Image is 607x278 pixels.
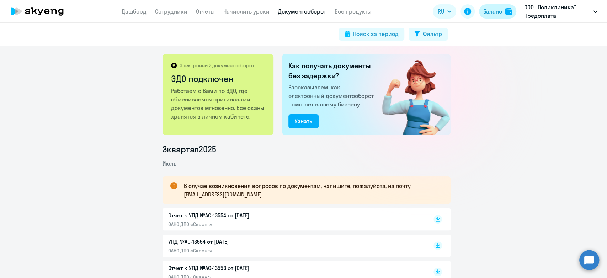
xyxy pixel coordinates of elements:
[168,211,419,227] a: Отчет к УПД №AC-13554 от [DATE]ОАНО ДПО «Скаенг»
[483,7,502,16] div: Баланс
[524,3,590,20] p: ООО "Поликлиника", Предоплата Медэксперт
[168,264,318,272] p: Отчет к УПД №AC-13553 от [DATE]
[339,28,404,41] button: Поиск за период
[521,3,601,20] button: ООО "Поликлиника", Предоплата Медэксперт
[479,4,516,19] button: Балансbalance
[171,73,266,84] h2: ЭДО подключен
[196,8,215,15] a: Отчеты
[168,247,318,254] p: ОАНО ДПО «Скаенг»
[168,211,318,220] p: Отчет к УПД №AC-13554 от [DATE]
[184,182,438,199] p: В случае возникновения вопросов по документам, напишите, пожалуйста, на почту [EMAIL_ADDRESS][DOM...
[168,237,419,254] a: УПД №AC-13554 от [DATE]ОАНО ДПО «Скаенг»
[438,7,444,16] span: RU
[288,83,377,109] p: Рассказываем, как электронный документооборот помогает вашему бизнесу.
[168,221,318,227] p: ОАНО ДПО «Скаенг»
[371,54,451,135] img: connected
[278,8,326,15] a: Документооборот
[295,117,312,125] div: Узнать
[288,61,377,81] h2: Как получать документы без задержки?
[223,8,270,15] a: Начислить уроки
[433,4,456,19] button: RU
[171,86,266,121] p: Работаем с Вами по ЭДО, где обмениваемся оригиналами документов мгновенно. Все сканы хранятся в л...
[409,28,448,41] button: Фильтр
[163,143,451,155] li: 3 квартал 2025
[168,237,318,246] p: УПД №AC-13554 от [DATE]
[180,62,254,69] p: Электронный документооборот
[505,8,512,15] img: balance
[423,30,442,38] div: Фильтр
[353,30,399,38] div: Поиск за период
[122,8,147,15] a: Дашборд
[335,8,372,15] a: Все продукты
[288,114,319,128] button: Узнать
[155,8,187,15] a: Сотрудники
[163,160,176,167] span: Июль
